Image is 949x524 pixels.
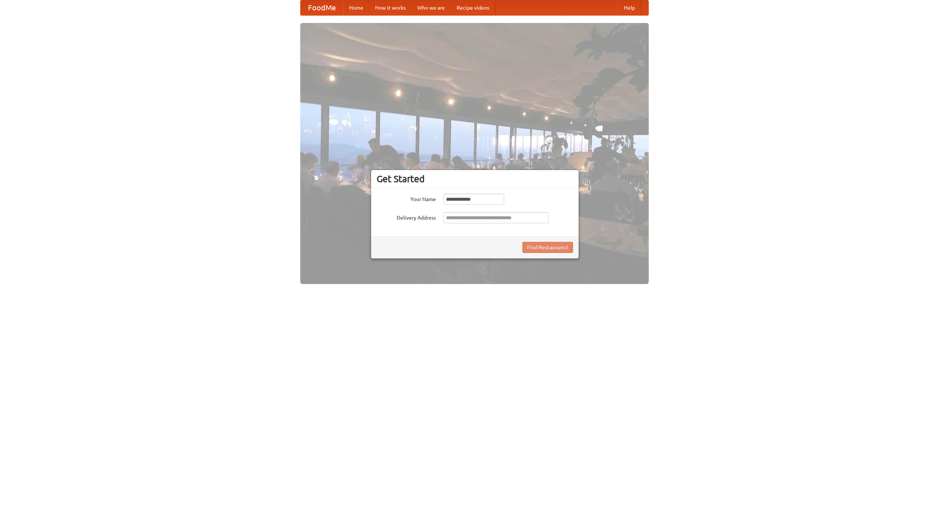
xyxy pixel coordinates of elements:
a: FoodMe [301,0,343,15]
a: Home [343,0,369,15]
h3: Get Started [377,173,573,184]
a: Recipe videos [451,0,495,15]
a: How it works [369,0,411,15]
a: Help [618,0,641,15]
label: Delivery Address [377,212,436,221]
button: Find Restaurants! [522,242,573,253]
a: Who we are [411,0,451,15]
label: Your Name [377,194,436,203]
